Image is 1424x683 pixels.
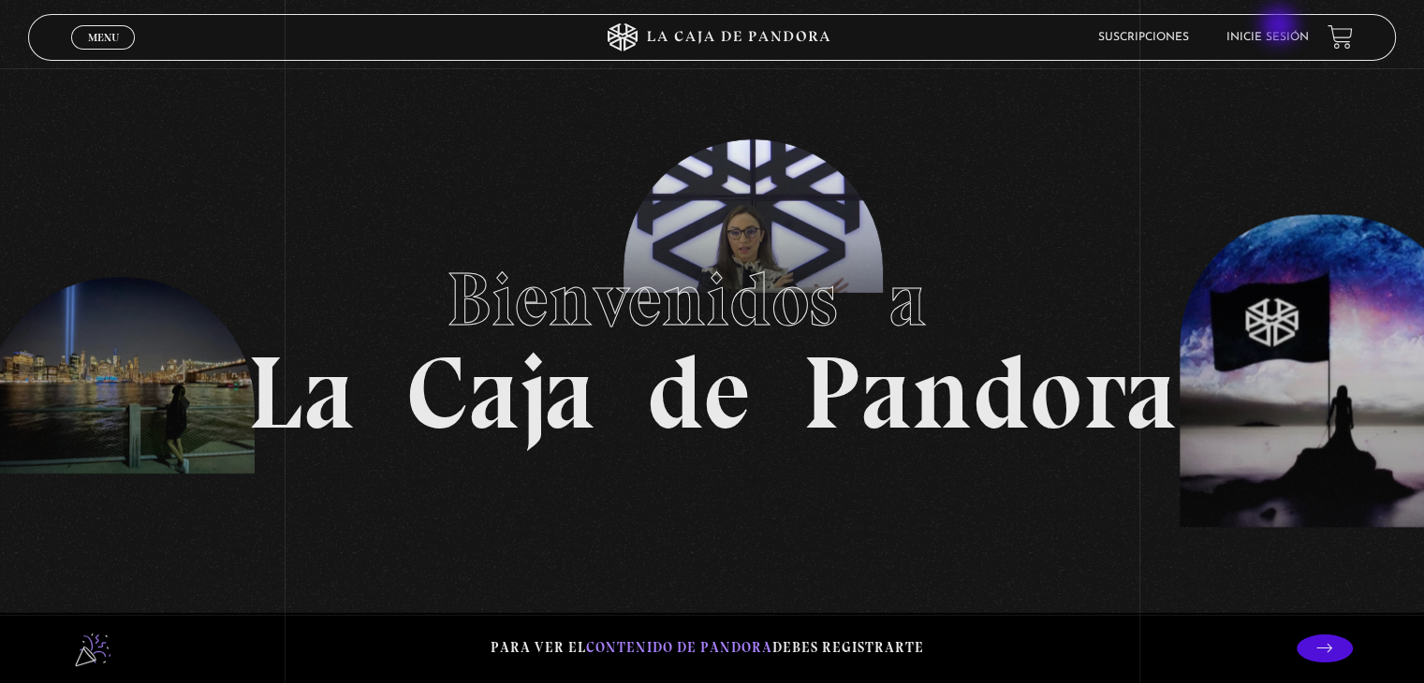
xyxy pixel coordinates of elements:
h1: La Caja de Pandora [247,239,1177,444]
span: Bienvenidos a [447,254,978,344]
p: Para ver el debes registrarte [491,635,924,661]
a: View your shopping cart [1328,24,1353,50]
span: contenido de Pandora [586,639,772,656]
span: Cerrar [81,47,125,60]
a: Inicie sesión [1226,32,1309,43]
span: Menu [88,32,119,43]
a: Suscripciones [1098,32,1189,43]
